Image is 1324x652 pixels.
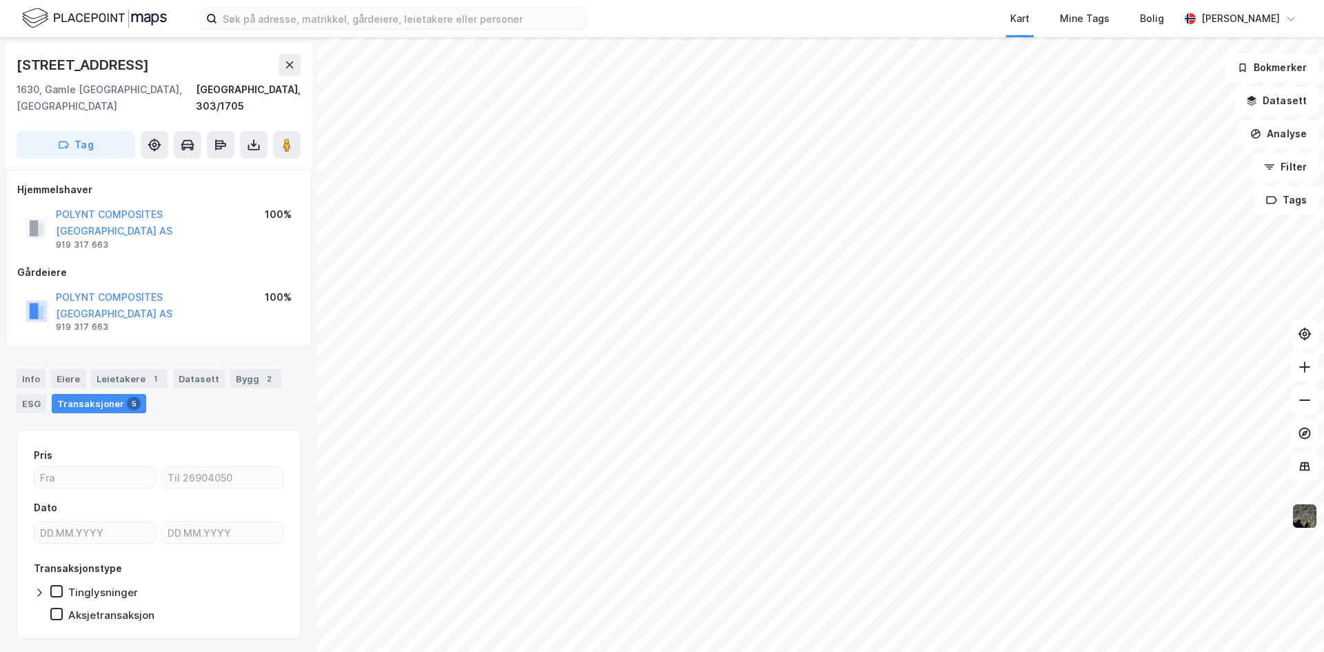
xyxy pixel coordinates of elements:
div: 100% [265,289,292,306]
button: Analyse [1238,120,1318,148]
div: Hjemmelshaver [17,181,300,198]
div: Transaksjonstype [34,560,122,577]
input: Fra [34,467,155,488]
div: [STREET_ADDRESS] [17,54,152,76]
div: Dato [34,500,57,516]
div: Info [17,369,46,388]
div: Transaksjoner [52,394,146,413]
div: 919 317 663 [56,322,108,333]
button: Filter [1252,153,1318,181]
div: Gårdeiere [17,264,300,281]
div: Bygg [230,369,281,388]
input: DD.MM.YYYY [34,522,155,543]
div: Eiere [51,369,86,388]
div: Kart [1010,10,1030,27]
div: Pris [34,447,52,464]
div: 2 [262,372,276,386]
button: Tag [17,131,135,159]
div: 1 [148,372,162,386]
div: Leietakere [91,369,168,388]
input: DD.MM.YYYY [162,522,283,543]
div: Datasett [173,369,225,388]
button: Bokmerker [1225,54,1318,81]
div: [PERSON_NAME] [1201,10,1280,27]
img: 9k= [1292,503,1318,529]
div: 5 [127,397,141,411]
input: Søk på adresse, matrikkel, gårdeiere, leietakere eller personer [217,8,585,29]
div: Mine Tags [1060,10,1110,27]
div: [GEOGRAPHIC_DATA], 303/1705 [196,81,301,115]
input: Til 26904050 [162,467,283,488]
div: 919 317 663 [56,239,108,250]
div: Aksjetransaksjon [68,609,154,622]
iframe: Chat Widget [1255,586,1324,652]
div: Tinglysninger [68,586,138,599]
img: logo.f888ab2527a4732fd821a326f86c7f29.svg [22,6,167,30]
button: Tags [1254,186,1318,214]
div: 100% [265,206,292,223]
button: Datasett [1234,87,1318,115]
div: ESG [17,394,46,413]
div: 1630, Gamle [GEOGRAPHIC_DATA], [GEOGRAPHIC_DATA] [17,81,196,115]
div: Bolig [1140,10,1164,27]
